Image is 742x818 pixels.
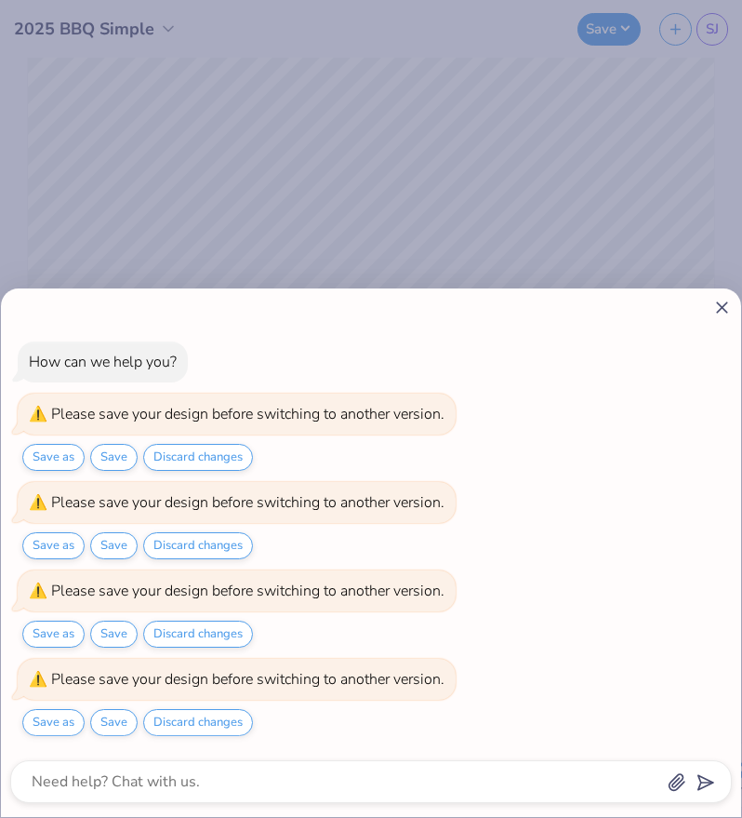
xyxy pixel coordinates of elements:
button: Save as [22,444,85,471]
div: Please save your design before switching to another version. [51,581,444,601]
button: Save [90,709,138,736]
button: Discard changes [143,709,253,736]
button: Save [90,444,138,471]
div: Please save your design before switching to another version. [51,492,444,513]
button: Save as [22,709,85,736]
button: Save as [22,621,85,648]
div: Please save your design before switching to another version. [51,669,444,690]
button: Discard changes [143,444,253,471]
button: Save as [22,532,85,559]
div: How can we help you? [29,352,177,372]
button: Save [90,532,138,559]
button: Save [90,621,138,648]
div: Please save your design before switching to another version. [51,404,444,424]
button: Discard changes [143,621,253,648]
button: Discard changes [143,532,253,559]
